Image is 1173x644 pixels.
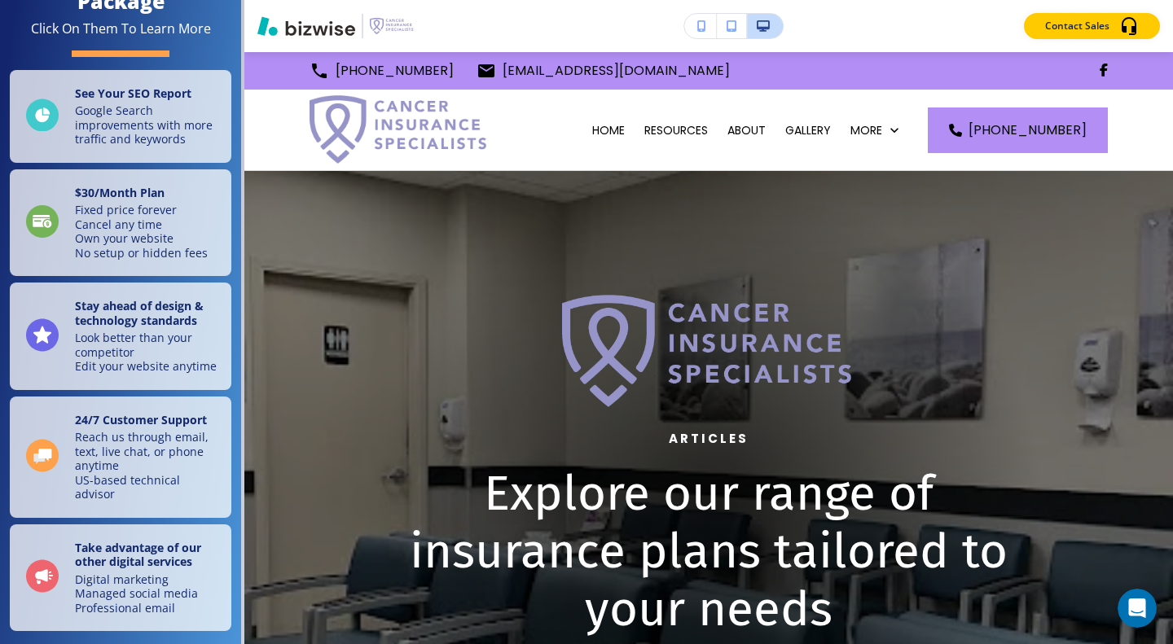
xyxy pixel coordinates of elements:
p: ABOUT [727,122,766,138]
a: Take advantage of our other digital servicesDigital marketingManaged social mediaProfessional email [10,524,231,632]
p: Fixed price forever Cancel any time Own your website No setup or hidden fees [75,203,208,260]
a: 24/7 Customer SupportReach us through email, text, live chat, or phone anytimeUS-based technical ... [10,396,231,518]
p: Reach us through email, text, live chat, or phone anytime US-based technical advisor [75,430,222,502]
p: Articles [399,429,1018,449]
a: [PHONE_NUMBER] [928,107,1108,153]
iframe: Intercom live chat [1118,589,1157,628]
p: HOME [592,122,625,138]
p: Explore our range of insurance plans tailored to your needs [399,465,1018,638]
p: RESOURCES [644,122,708,138]
img: Cancer Insurance Specialists [310,95,489,164]
a: Stay ahead of design & technology standardsLook better than your competitorEdit your website anytime [10,283,231,390]
p: More [850,122,882,138]
img: Your Logo [370,18,414,35]
a: [PHONE_NUMBER] [310,59,454,83]
p: Look better than your competitor Edit your website anytime [75,331,222,374]
img: Hero Logo [562,295,855,406]
p: [EMAIL_ADDRESS][DOMAIN_NAME] [503,59,730,83]
span: [PHONE_NUMBER] [969,120,1087,140]
a: [EMAIL_ADDRESS][DOMAIN_NAME] [477,59,730,83]
img: Bizwise Logo [257,16,355,36]
strong: Take advantage of our other digital services [75,540,201,570]
button: Contact Sales [1024,13,1160,39]
strong: Stay ahead of design & technology standards [75,298,204,328]
p: Contact Sales [1045,19,1109,33]
a: $30/Month PlanFixed price foreverCancel any timeOwn your websiteNo setup or hidden fees [10,169,231,277]
strong: $ 30 /Month Plan [75,185,165,200]
p: Digital marketing Managed social media Professional email [75,572,222,616]
strong: 24/7 Customer Support [75,412,207,427]
strong: See Your SEO Report [75,85,191,101]
p: Google Search improvements with more traffic and keywords [75,103,222,147]
div: Click On Them To Learn More [31,20,211,37]
p: [PHONE_NUMBER] [336,59,454,83]
p: GALLERY [785,122,831,138]
a: See Your SEO ReportGoogle Search improvements with more traffic and keywords [10,70,231,163]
